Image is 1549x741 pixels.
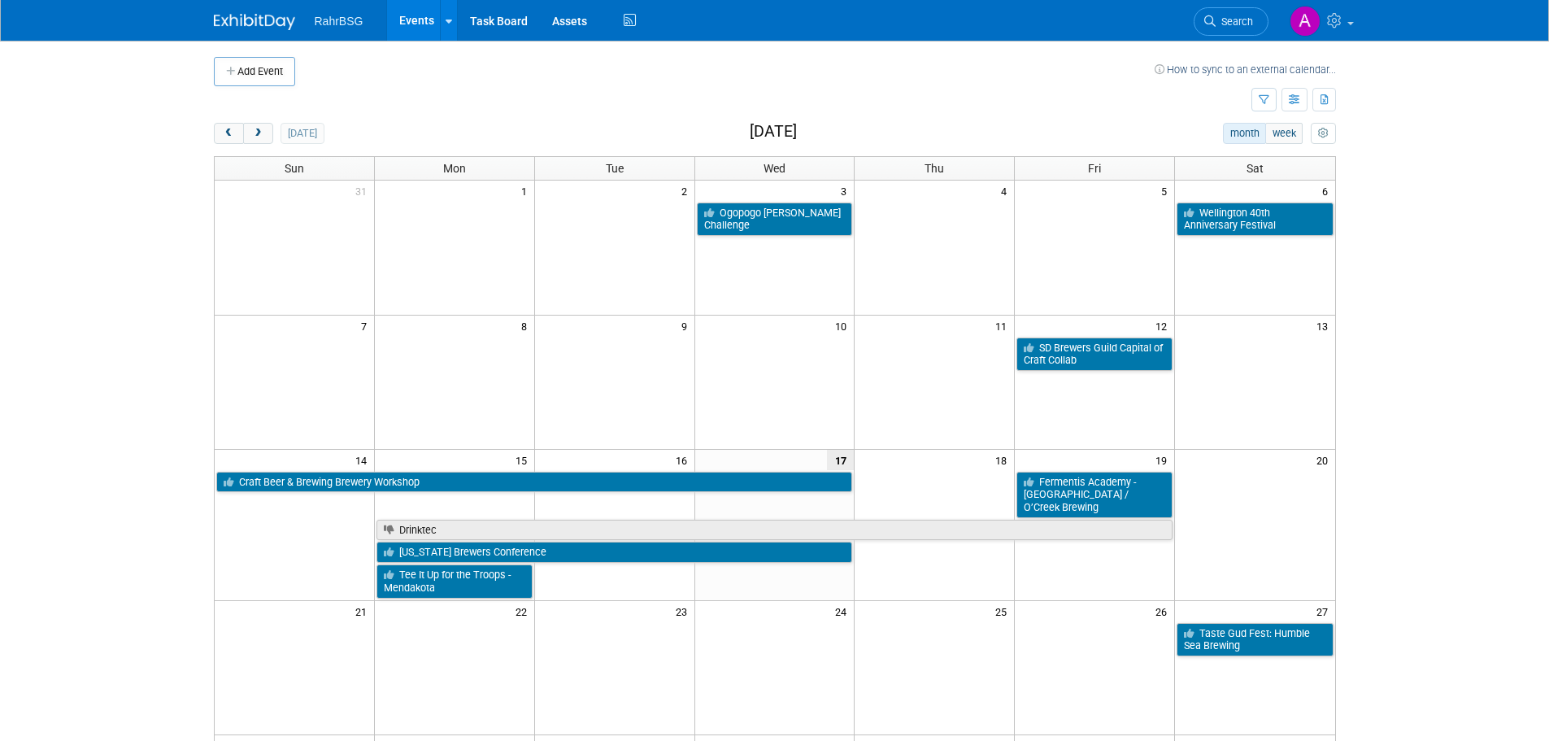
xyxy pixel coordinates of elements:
[1216,15,1253,28] span: Search
[1160,181,1174,201] span: 5
[1154,450,1174,470] span: 19
[1318,129,1329,139] i: Personalize Calendar
[680,316,694,336] span: 9
[354,181,374,201] span: 31
[376,542,853,563] a: [US_STATE] Brewers Conference
[216,472,853,493] a: Craft Beer & Brewing Brewery Workshop
[680,181,694,201] span: 2
[281,123,324,144] button: [DATE]
[674,450,694,470] span: 16
[354,601,374,621] span: 21
[443,162,466,175] span: Mon
[1315,450,1335,470] span: 20
[697,203,853,236] a: Ogopogo [PERSON_NAME] Challenge
[994,601,1014,621] span: 25
[1315,601,1335,621] span: 27
[994,450,1014,470] span: 18
[243,123,273,144] button: next
[376,564,533,598] a: Tee It Up for the Troops - Mendakota
[520,181,534,201] span: 1
[1016,472,1173,518] a: Fermentis Academy - [GEOGRAPHIC_DATA] / O’Creek Brewing
[315,15,363,28] span: RahrBSG
[1088,162,1101,175] span: Fri
[833,316,854,336] span: 10
[214,14,295,30] img: ExhibitDay
[1223,123,1266,144] button: month
[827,450,854,470] span: 17
[214,123,244,144] button: prev
[674,601,694,621] span: 23
[514,601,534,621] span: 22
[750,123,797,141] h2: [DATE]
[1265,123,1303,144] button: week
[1016,338,1173,371] a: SD Brewers Guild Capital of Craft Collab
[376,520,1173,541] a: Drinktec
[359,316,374,336] span: 7
[214,57,295,86] button: Add Event
[839,181,854,201] span: 3
[1154,601,1174,621] span: 26
[1290,6,1321,37] img: Ashley Grotewold
[606,162,624,175] span: Tue
[1315,316,1335,336] span: 13
[354,450,374,470] span: 14
[1155,63,1336,76] a: How to sync to an external calendar...
[1321,181,1335,201] span: 6
[1154,316,1174,336] span: 12
[520,316,534,336] span: 8
[1247,162,1264,175] span: Sat
[1177,203,1333,236] a: Wellington 40th Anniversary Festival
[999,181,1014,201] span: 4
[1177,623,1333,656] a: Taste Gud Fest: Humble Sea Brewing
[1311,123,1335,144] button: myCustomButton
[1194,7,1268,36] a: Search
[925,162,944,175] span: Thu
[514,450,534,470] span: 15
[994,316,1014,336] span: 11
[833,601,854,621] span: 24
[764,162,785,175] span: Wed
[285,162,304,175] span: Sun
